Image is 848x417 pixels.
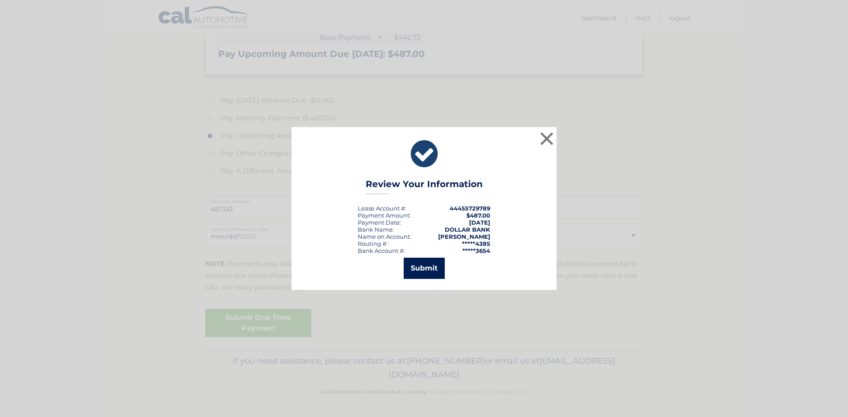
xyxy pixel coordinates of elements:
div: Payment Amount: [358,212,411,219]
div: Lease Account #: [358,205,406,212]
div: Routing #: [358,240,388,247]
div: Name on Account: [358,233,411,240]
strong: [PERSON_NAME] [438,233,490,240]
div: Bank Account #: [358,247,405,254]
h3: Review Your Information [366,179,483,194]
div: : [358,219,401,226]
button: Submit [404,258,445,279]
strong: DOLLAR BANK [445,226,490,233]
div: Bank Name: [358,226,394,233]
button: × [538,130,556,147]
span: $487.00 [466,212,490,219]
strong: 44455729789 [450,205,490,212]
span: [DATE] [469,219,490,226]
span: Payment Date [358,219,400,226]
